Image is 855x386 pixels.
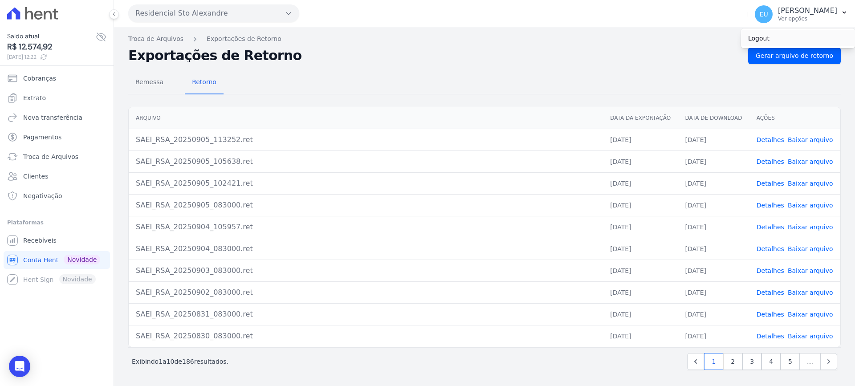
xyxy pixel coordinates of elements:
[64,255,100,264] span: Novidade
[136,178,596,189] div: SAEI_RSA_20250905_102421.ret
[757,289,784,296] a: Detalhes
[7,53,96,61] span: [DATE] 12:22
[23,191,62,200] span: Negativação
[23,256,58,264] span: Conta Hent
[687,353,704,370] a: Previous
[132,357,228,366] p: Exibindo a de resultados.
[678,129,749,150] td: [DATE]
[603,281,678,303] td: [DATE]
[742,353,761,370] a: 3
[23,152,78,161] span: Troca de Arquivos
[603,325,678,347] td: [DATE]
[129,107,603,129] th: Arquivo
[603,260,678,281] td: [DATE]
[678,260,749,281] td: [DATE]
[185,71,224,94] a: Retorno
[128,49,741,62] h2: Exportações de Retorno
[678,303,749,325] td: [DATE]
[130,73,169,91] span: Remessa
[757,158,784,165] a: Detalhes
[788,333,833,340] a: Baixar arquivo
[23,93,46,102] span: Extrato
[136,200,596,211] div: SAEI_RSA_20250905_083000.ret
[7,217,106,228] div: Plataformas
[187,73,222,91] span: Retorno
[23,113,82,122] span: Nova transferência
[756,51,833,60] span: Gerar arquivo de retorno
[741,30,855,46] a: Logout
[603,194,678,216] td: [DATE]
[136,134,596,145] div: SAEI_RSA_20250905_113252.ret
[603,216,678,238] td: [DATE]
[788,267,833,274] a: Baixar arquivo
[136,309,596,320] div: SAEI_RSA_20250831_083000.ret
[778,6,837,15] p: [PERSON_NAME]
[603,172,678,194] td: [DATE]
[757,202,784,209] a: Detalhes
[23,74,56,83] span: Cobranças
[757,136,784,143] a: Detalhes
[788,158,833,165] a: Baixar arquivo
[757,311,784,318] a: Detalhes
[4,109,110,126] a: Nova transferência
[23,172,48,181] span: Clientes
[748,47,841,64] a: Gerar arquivo de retorno
[136,265,596,276] div: SAEI_RSA_20250903_083000.ret
[757,223,784,231] a: Detalhes
[167,358,175,365] span: 10
[788,202,833,209] a: Baixar arquivo
[7,32,96,41] span: Saldo atual
[4,167,110,185] a: Clientes
[678,325,749,347] td: [DATE]
[757,180,784,187] a: Detalhes
[4,69,110,87] a: Cobranças
[136,331,596,341] div: SAEI_RSA_20250830_083000.ret
[757,333,784,340] a: Detalhes
[723,353,742,370] a: 2
[7,41,96,53] span: R$ 12.574,92
[603,150,678,172] td: [DATE]
[788,136,833,143] a: Baixar arquivo
[136,244,596,254] div: SAEI_RSA_20250904_083000.ret
[678,216,749,238] td: [DATE]
[136,156,596,167] div: SAEI_RSA_20250905_105638.ret
[757,267,784,274] a: Detalhes
[757,245,784,252] a: Detalhes
[788,311,833,318] a: Baixar arquivo
[136,287,596,298] div: SAEI_RSA_20250902_083000.ret
[749,107,840,129] th: Ações
[207,34,281,44] a: Exportações de Retorno
[678,281,749,303] td: [DATE]
[799,353,821,370] span: …
[788,245,833,252] a: Baixar arquivo
[748,2,855,27] button: EU [PERSON_NAME] Ver opções
[4,232,110,249] a: Recebíveis
[678,172,749,194] td: [DATE]
[788,289,833,296] a: Baixar arquivo
[678,238,749,260] td: [DATE]
[603,107,678,129] th: Data da Exportação
[788,180,833,187] a: Baixar arquivo
[159,358,163,365] span: 1
[4,187,110,205] a: Negativação
[603,303,678,325] td: [DATE]
[128,4,299,22] button: Residencial Sto Alexandre
[761,353,781,370] a: 4
[603,129,678,150] td: [DATE]
[781,353,800,370] a: 5
[778,15,837,22] p: Ver opções
[788,223,833,231] a: Baixar arquivo
[128,71,171,94] a: Remessa
[678,194,749,216] td: [DATE]
[4,148,110,166] a: Troca de Arquivos
[4,128,110,146] a: Pagamentos
[136,222,596,232] div: SAEI_RSA_20250904_105957.ret
[678,150,749,172] td: [DATE]
[4,89,110,107] a: Extrato
[704,353,723,370] a: 1
[23,133,61,142] span: Pagamentos
[820,353,837,370] a: Next
[603,238,678,260] td: [DATE]
[4,251,110,269] a: Conta Hent Novidade
[182,358,194,365] span: 186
